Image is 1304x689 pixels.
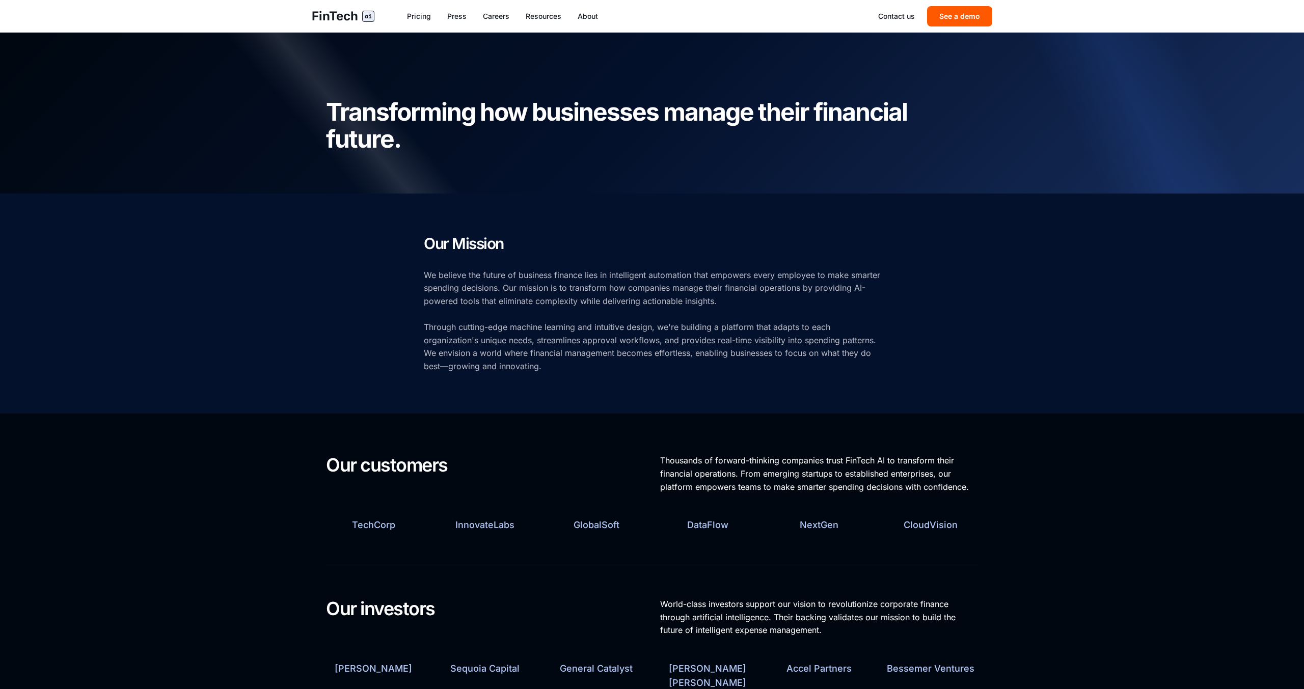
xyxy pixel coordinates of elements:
span: ai [362,11,374,22]
div: InnovateLabs [438,518,533,532]
a: Resources [526,11,561,21]
div: [PERSON_NAME] [326,662,421,676]
div: NextGen [772,518,867,532]
h2: Our Mission [424,234,880,253]
a: FinTechai [312,8,374,24]
div: Sequoia Capital [438,662,533,676]
a: Careers [483,11,509,21]
button: See a demo [927,6,992,26]
a: Press [447,11,467,21]
h1: Transforming how businesses manage their financial future. [326,99,978,153]
p: We believe the future of business finance lies in intelligent automation that empowers every empl... [424,269,880,373]
div: Accel Partners [772,662,867,676]
span: FinTech [312,8,358,24]
p: Thousands of forward-thinking companies trust FinTech AI to transform their financial operations.... [660,454,978,493]
h2: Our customers [326,454,644,476]
p: World-class investors support our vision to revolutionize corporate finance through artificial in... [660,598,978,637]
a: About [578,11,598,21]
div: General Catalyst [549,662,644,676]
div: DataFlow [660,518,755,532]
div: Bessemer Ventures [883,662,978,676]
h2: Our investors [326,598,644,620]
div: GlobalSoft [549,518,644,532]
a: Contact us [878,11,915,21]
div: CloudVision [883,518,978,532]
a: Pricing [407,11,431,21]
div: About Us [326,74,367,87]
div: TechCorp [326,518,421,532]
